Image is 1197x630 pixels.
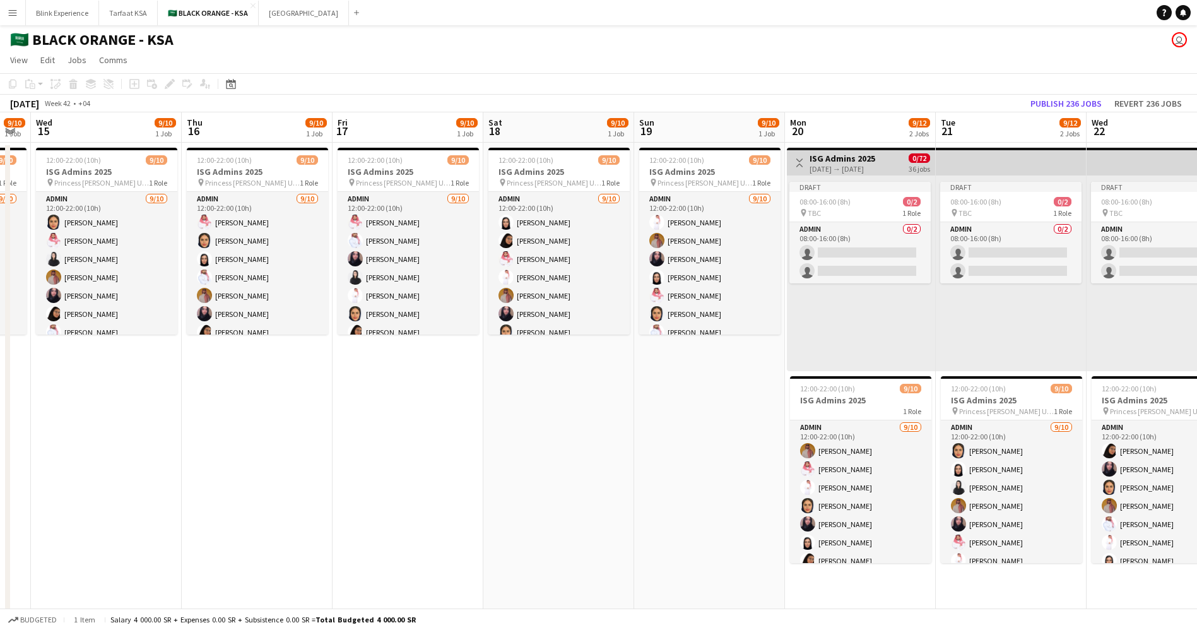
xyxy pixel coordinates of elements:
div: Salary 4 000.00 SR + Expenses 0.00 SR + Subsistence 0.00 SR = [110,615,416,624]
button: [GEOGRAPHIC_DATA] [259,1,349,25]
button: Revert 236 jobs [1109,95,1187,112]
a: Jobs [62,52,91,68]
button: Publish 236 jobs [1025,95,1107,112]
span: Jobs [68,54,86,66]
span: Week 42 [42,98,73,108]
span: Budgeted [20,615,57,624]
div: +04 [78,98,90,108]
button: Blink Experience [26,1,99,25]
span: 1 item [69,615,100,624]
a: View [5,52,33,68]
h1: 🇸🇦 BLACK ORANGE - KSA [10,30,174,49]
span: View [10,54,28,66]
span: Comms [99,54,127,66]
button: Budgeted [6,613,59,627]
a: Edit [35,52,60,68]
div: [DATE] [10,97,39,110]
span: Edit [40,54,55,66]
app-user-avatar: Abdulwahab Al Hijan [1172,32,1187,47]
button: 🇸🇦 BLACK ORANGE - KSA [158,1,259,25]
span: Total Budgeted 4 000.00 SR [315,615,416,624]
a: Comms [94,52,133,68]
button: Tarfaat KSA [99,1,158,25]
